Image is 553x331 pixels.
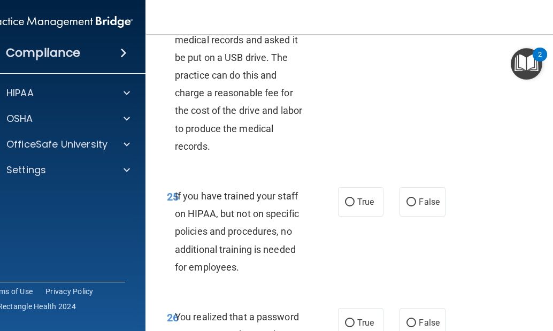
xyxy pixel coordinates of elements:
input: True [345,319,355,327]
span: False [419,197,440,207]
span: 25 [167,190,179,203]
span: True [357,318,374,328]
span: 26 [167,311,179,324]
input: False [406,198,416,206]
p: OfficeSafe University [6,138,107,151]
input: True [345,198,355,206]
span: True [357,197,374,207]
span: False [419,318,440,328]
p: Settings [6,164,46,176]
p: HIPAA [6,87,34,99]
h4: Compliance [6,45,80,60]
a: Privacy Policy [45,286,94,297]
input: False [406,319,416,327]
div: 2 [538,55,542,68]
p: OSHA [6,112,33,125]
span: If you have trained your staff on HIPAA, but not on specific policies and procedures, no addition... [175,190,299,273]
button: Open Resource Center, 2 new notifications [511,48,542,80]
